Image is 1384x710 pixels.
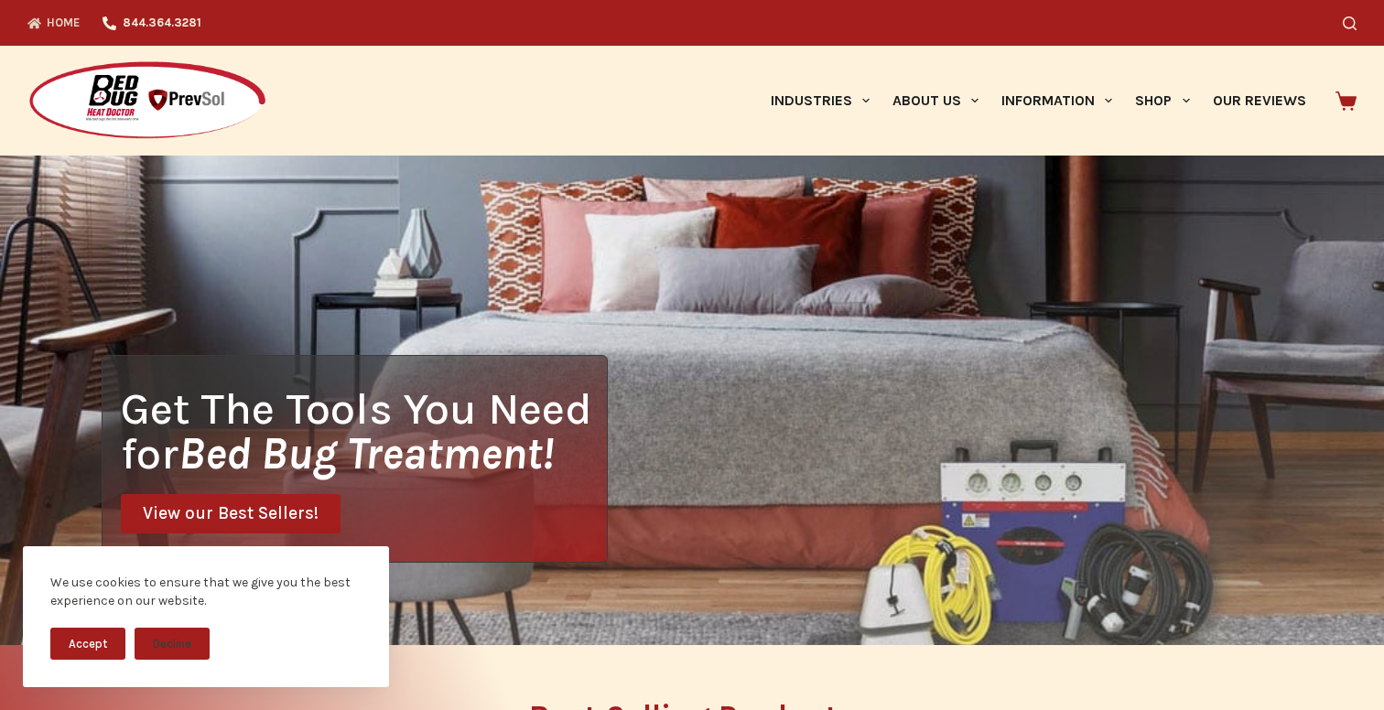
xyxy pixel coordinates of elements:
span: View our Best Sellers! [143,505,319,522]
button: Search [1343,16,1357,30]
div: We use cookies to ensure that we give you the best experience on our website. [50,574,362,609]
a: Our Reviews [1201,46,1317,156]
a: Shop [1124,46,1201,156]
a: View our Best Sellers! [121,494,341,533]
h1: Get The Tools You Need for [121,386,607,476]
button: Decline [135,628,210,660]
a: About Us [881,46,989,156]
i: Bed Bug Treatment! [178,427,554,479]
a: Industries [759,46,881,156]
a: Information [990,46,1124,156]
button: Open LiveChat chat widget [15,7,70,62]
button: Accept [50,628,125,660]
nav: Primary [759,46,1317,156]
img: Prevsol/Bed Bug Heat Doctor [27,60,267,142]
